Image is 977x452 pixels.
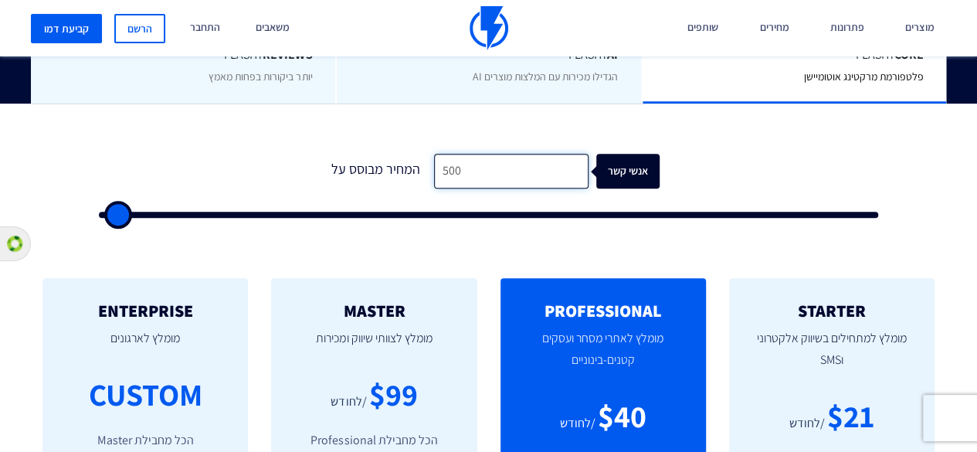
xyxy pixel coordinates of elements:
[598,394,646,438] div: $40
[524,301,683,320] h2: PROFESSIONAL
[604,154,667,189] div: אנשי קשר
[752,320,911,394] p: מומלץ למתחילים בשיווק אלקטרוני וSMS
[318,154,434,189] div: המחיר מבוסס על
[560,415,595,433] div: /לחודש
[524,320,683,394] p: מומלץ לאתרי מסחר ועסקים קטנים-בינוניים
[752,301,911,320] h2: STARTER
[789,415,825,433] div: /לחודש
[803,70,923,83] span: פלטפורמת מרקטינג אוטומיישן
[473,70,618,83] span: הגדילו מכירות עם המלצות מוצרים AI
[294,320,453,372] p: מומלץ לצוותי שיווק ומכירות
[66,320,225,372] p: מומלץ לארגונים
[66,432,225,450] li: הכל מחבילת Master
[114,14,165,43] a: הרשם
[89,372,202,416] div: CUSTOM
[209,70,312,83] span: יותר ביקורות בפחות מאמץ
[66,301,225,320] h2: ENTERPRISE
[294,432,453,450] li: הכל מחבילת Professional
[294,301,453,320] h2: MASTER
[31,14,102,43] a: קביעת דמו
[827,394,874,438] div: $21
[331,393,366,411] div: /לחודש
[368,372,417,416] div: $99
